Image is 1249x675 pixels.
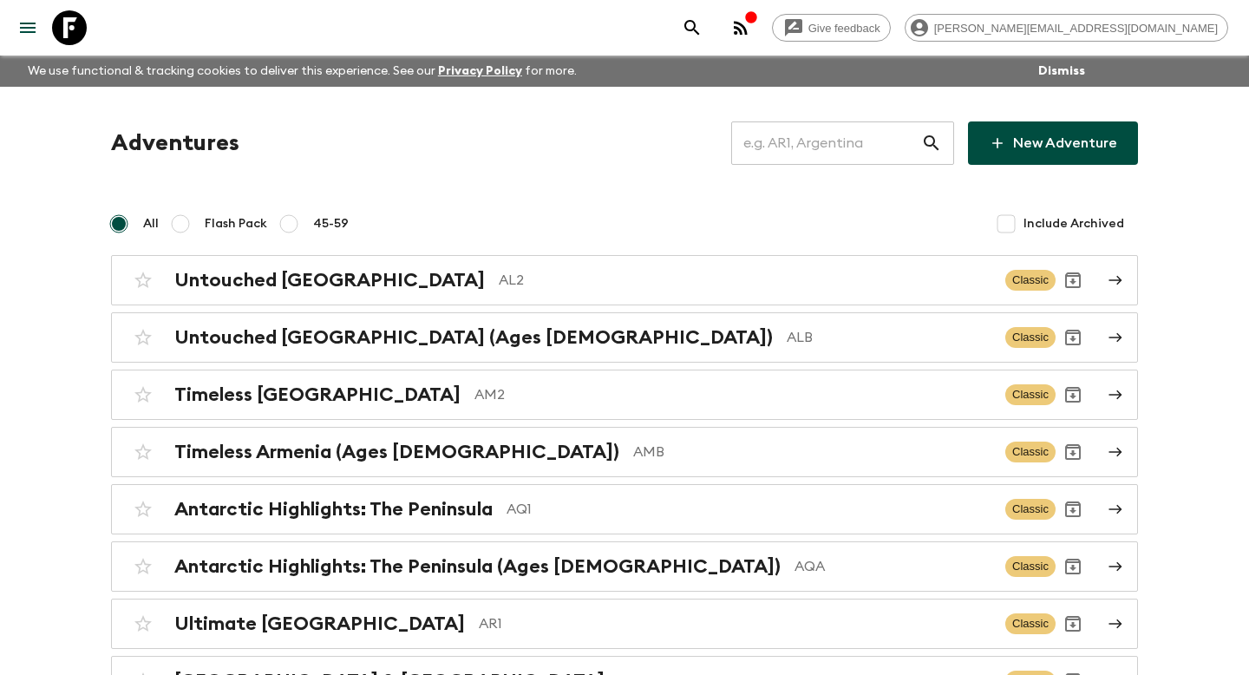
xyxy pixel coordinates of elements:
[111,427,1138,477] a: Timeless Armenia (Ages [DEMOGRAPHIC_DATA])AMBClassicArchive
[174,326,773,349] h2: Untouched [GEOGRAPHIC_DATA] (Ages [DEMOGRAPHIC_DATA])
[507,499,991,520] p: AQ1
[795,556,991,577] p: AQA
[21,56,584,87] p: We use functional & tracking cookies to deliver this experience. See our for more.
[479,613,991,634] p: AR1
[174,383,461,406] h2: Timeless [GEOGRAPHIC_DATA]
[925,22,1227,35] span: [PERSON_NAME][EMAIL_ADDRESS][DOMAIN_NAME]
[205,215,267,233] span: Flash Pack
[174,613,465,635] h2: Ultimate [GEOGRAPHIC_DATA]
[313,215,349,233] span: 45-59
[731,119,921,167] input: e.g. AR1, Argentina
[111,126,239,161] h1: Adventures
[633,442,991,462] p: AMB
[905,14,1228,42] div: [PERSON_NAME][EMAIL_ADDRESS][DOMAIN_NAME]
[111,255,1138,305] a: Untouched [GEOGRAPHIC_DATA]AL2ClassicArchive
[1056,606,1090,641] button: Archive
[787,327,991,348] p: ALB
[474,384,991,405] p: AM2
[1005,499,1056,520] span: Classic
[1056,377,1090,412] button: Archive
[111,599,1138,649] a: Ultimate [GEOGRAPHIC_DATA]AR1ClassicArchive
[1005,327,1056,348] span: Classic
[174,441,619,463] h2: Timeless Armenia (Ages [DEMOGRAPHIC_DATA])
[1056,320,1090,355] button: Archive
[111,312,1138,363] a: Untouched [GEOGRAPHIC_DATA] (Ages [DEMOGRAPHIC_DATA])ALBClassicArchive
[1005,270,1056,291] span: Classic
[968,121,1138,165] a: New Adventure
[1005,613,1056,634] span: Classic
[111,484,1138,534] a: Antarctic Highlights: The PeninsulaAQ1ClassicArchive
[174,498,493,521] h2: Antarctic Highlights: The Peninsula
[1056,435,1090,469] button: Archive
[499,270,991,291] p: AL2
[675,10,710,45] button: search adventures
[772,14,891,42] a: Give feedback
[1056,549,1090,584] button: Archive
[1034,59,1089,83] button: Dismiss
[799,22,890,35] span: Give feedback
[1005,556,1056,577] span: Classic
[1023,215,1124,233] span: Include Archived
[111,370,1138,420] a: Timeless [GEOGRAPHIC_DATA]AM2ClassicArchive
[1056,492,1090,527] button: Archive
[143,215,159,233] span: All
[1056,263,1090,298] button: Archive
[1005,384,1056,405] span: Classic
[174,555,781,578] h2: Antarctic Highlights: The Peninsula (Ages [DEMOGRAPHIC_DATA])
[438,65,522,77] a: Privacy Policy
[1005,442,1056,462] span: Classic
[111,541,1138,592] a: Antarctic Highlights: The Peninsula (Ages [DEMOGRAPHIC_DATA])AQAClassicArchive
[174,269,485,292] h2: Untouched [GEOGRAPHIC_DATA]
[10,10,45,45] button: menu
